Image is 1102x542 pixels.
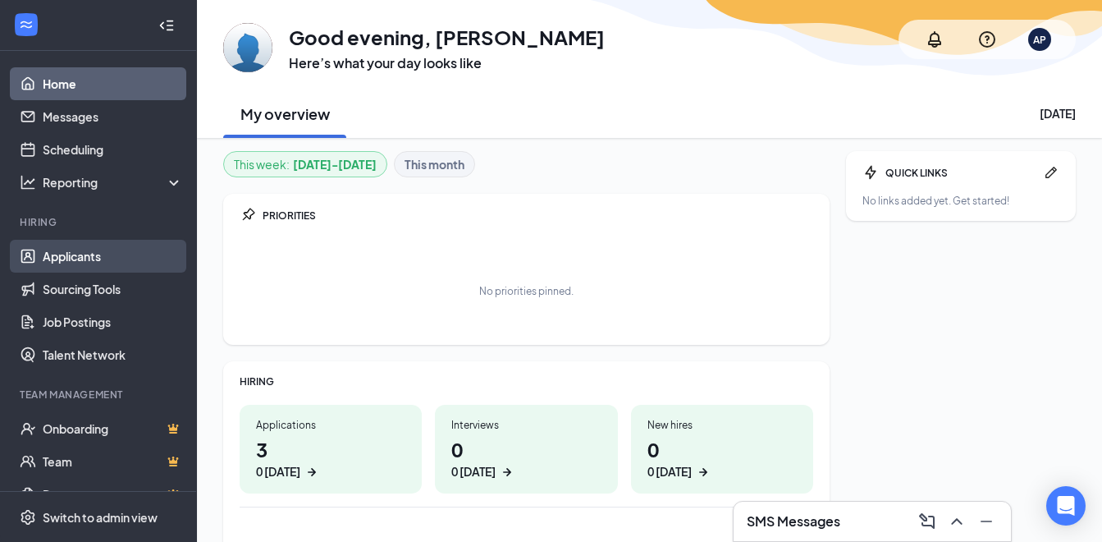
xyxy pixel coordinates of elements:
div: Team Management [20,388,180,402]
a: Talent Network [43,338,183,371]
a: OnboardingCrown [43,412,183,445]
b: This month [405,155,464,173]
div: [DATE] [1040,105,1076,122]
div: New hires [647,418,797,432]
svg: ArrowRight [499,464,515,480]
svg: Settings [20,509,36,526]
h3: Here’s what your day looks like [289,54,605,72]
a: Home [43,67,183,100]
a: Scheduling [43,133,183,166]
svg: ComposeMessage [917,512,937,531]
h1: 3 [256,435,405,480]
img: Angela Peterson [223,23,272,72]
h2: My overview [240,103,330,124]
h1: 0 [451,435,601,480]
div: Open Intercom Messenger [1046,486,1086,526]
div: AP [1033,33,1046,47]
svg: Notifications [925,30,944,49]
svg: Collapse [158,17,175,34]
svg: Pen [1043,164,1059,181]
div: No links added yet. Get started! [862,194,1059,208]
svg: ChevronUp [947,512,967,531]
a: DocumentsCrown [43,478,183,511]
h3: SMS Messages [747,512,840,531]
a: Applicants [43,240,183,273]
h1: 0 [647,435,797,480]
div: PRIORITIES [263,209,813,223]
svg: Minimize [976,512,996,531]
div: 0 [DATE] [256,463,300,480]
button: ChevronUp [942,508,968,535]
div: Applications [256,418,405,432]
div: No priorities pinned. [479,284,574,298]
svg: Bolt [862,164,879,181]
h1: Good evening, [PERSON_NAME] [289,23,605,51]
a: TeamCrown [43,445,183,478]
div: Hiring [20,215,180,229]
div: Reporting [43,174,184,191]
svg: ArrowRight [695,464,711,480]
button: ComposeMessage [912,508,939,535]
a: New hires00 [DATE]ArrowRight [631,405,813,494]
button: Minimize [972,508,998,535]
b: [DATE] - [DATE] [293,155,377,173]
svg: Pin [240,207,256,223]
div: This week : [234,155,377,173]
svg: Analysis [20,174,36,191]
a: Interviews00 [DATE]ArrowRight [435,405,617,494]
div: Switch to admin view [43,509,158,526]
div: 0 [DATE] [451,463,496,480]
div: HIRING [240,374,813,388]
a: Applications30 [DATE]ArrowRight [240,405,422,494]
a: Messages [43,100,183,133]
div: 0 [DATE] [647,463,692,480]
svg: QuestionInfo [977,30,997,49]
div: Interviews [451,418,601,432]
svg: WorkstreamLogo [18,16,34,33]
svg: ArrowRight [304,464,320,480]
div: QUICK LINKS [885,166,1036,180]
a: Sourcing Tools [43,273,183,305]
a: Job Postings [43,305,183,338]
